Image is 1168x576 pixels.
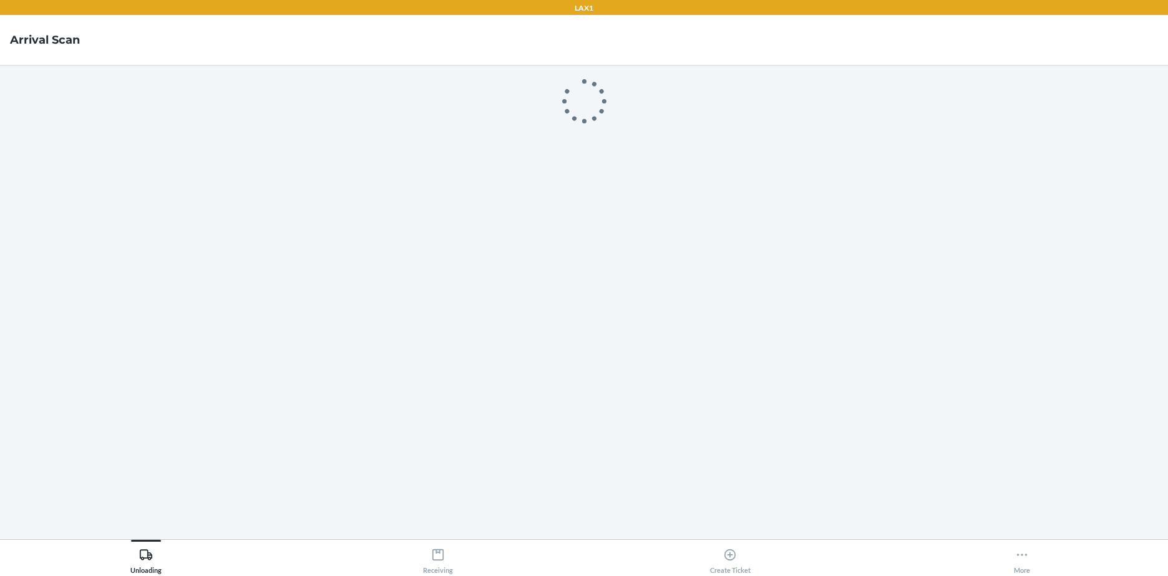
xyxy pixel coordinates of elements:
button: Create Ticket [584,540,876,574]
div: Receiving [423,543,453,574]
button: Receiving [292,540,584,574]
div: Create Ticket [710,543,751,574]
button: More [876,540,1168,574]
div: Unloading [130,543,162,574]
div: More [1014,543,1030,574]
p: LAX1 [575,2,593,14]
h4: Arrival Scan [10,32,80,48]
